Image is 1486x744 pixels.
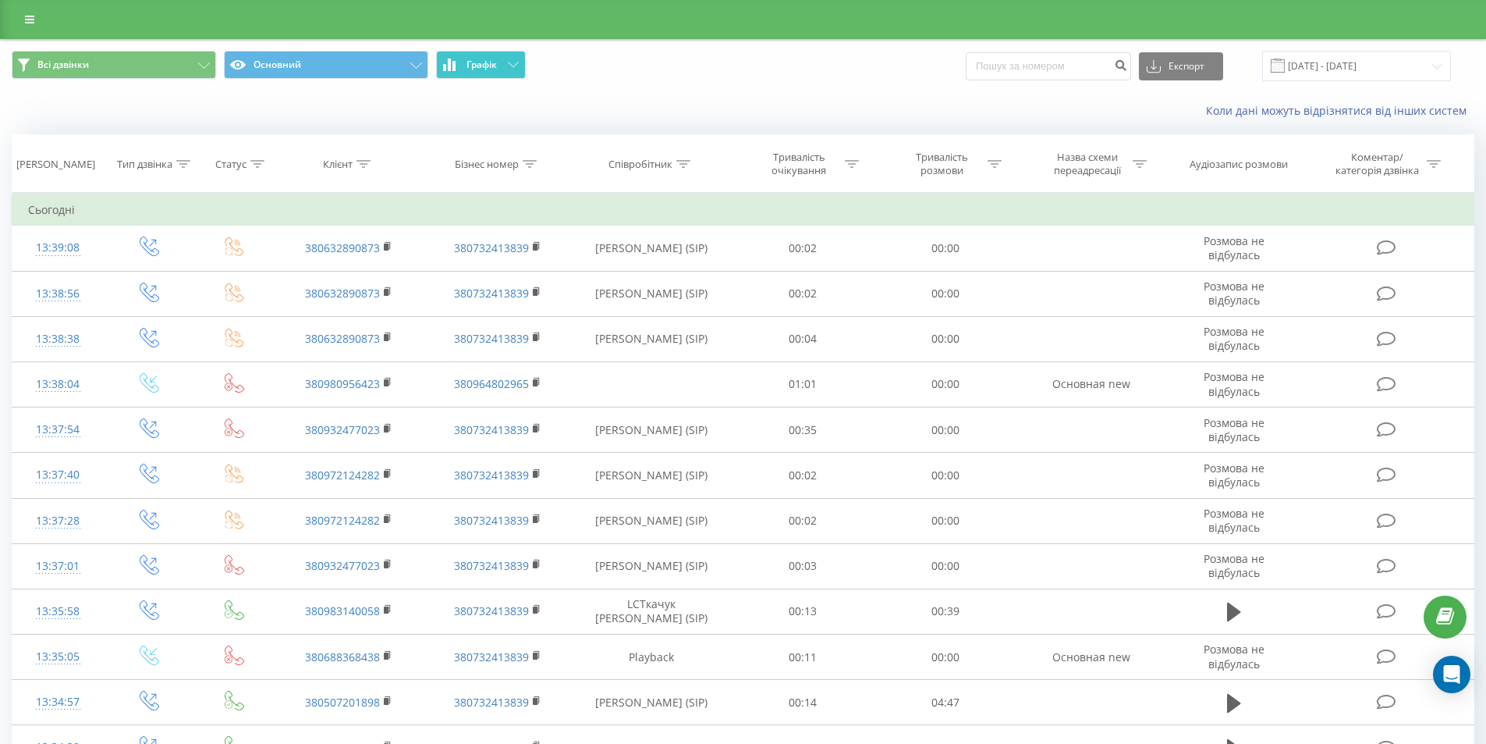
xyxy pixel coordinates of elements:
[305,603,380,618] a: 380983140058
[454,603,529,618] a: 380732413839
[874,543,1017,589] td: 00:00
[37,59,89,71] span: Всі дзвінки
[966,52,1131,80] input: Пошук за номером
[454,376,529,391] a: 380964802965
[12,51,216,79] button: Всі дзвінки
[1332,151,1423,177] div: Коментар/категорія дзвінка
[12,194,1474,226] td: Сьогодні
[454,558,529,573] a: 380732413839
[305,695,380,710] a: 380507201898
[572,271,732,316] td: [PERSON_NAME] (SIP)
[1139,52,1223,80] button: Експорт
[732,271,874,316] td: 00:02
[16,158,95,171] div: [PERSON_NAME]
[572,589,732,634] td: LCТкачук [PERSON_NAME] (SIP)
[454,695,529,710] a: 380732413839
[1204,324,1264,353] span: Розмова не відбулась
[28,506,88,536] div: 13:37:28
[874,453,1017,498] td: 00:00
[305,376,380,391] a: 380980956423
[28,233,88,263] div: 13:39:08
[572,498,732,543] td: [PERSON_NAME] (SIP)
[454,422,529,437] a: 380732413839
[215,158,246,171] div: Статус
[732,408,874,453] td: 00:35
[305,650,380,664] a: 380688368438
[874,408,1017,453] td: 00:00
[732,635,874,680] td: 00:11
[1016,361,1165,407] td: Основная new
[1204,461,1264,489] span: Розмова не відбулась
[454,240,529,255] a: 380732413839
[305,422,380,437] a: 380932477023
[454,331,529,346] a: 380732413839
[323,158,353,171] div: Клієнт
[28,460,88,490] div: 13:37:40
[454,286,529,301] a: 380732413839
[732,361,874,407] td: 01:01
[572,543,732,589] td: [PERSON_NAME] (SIP)
[455,158,519,171] div: Бізнес номер
[732,498,874,543] td: 00:02
[305,240,380,255] a: 380632890873
[1016,635,1165,680] td: Основная new
[732,226,874,271] td: 00:02
[874,680,1017,725] td: 04:47
[572,226,732,271] td: [PERSON_NAME] (SIP)
[572,680,732,725] td: [PERSON_NAME] (SIP)
[305,286,380,301] a: 380632890873
[732,680,874,725] td: 00:14
[572,453,732,498] td: [PERSON_NAME] (SIP)
[28,369,88,400] div: 13:38:04
[608,158,672,171] div: Співробітник
[572,635,732,680] td: Playback
[305,513,380,528] a: 380972124282
[28,415,88,445] div: 13:37:54
[28,324,88,354] div: 13:38:38
[466,59,497,70] span: Графік
[732,589,874,634] td: 00:13
[732,316,874,361] td: 00:04
[874,361,1017,407] td: 00:00
[224,51,428,79] button: Основний
[454,650,529,664] a: 380732413839
[874,635,1017,680] td: 00:00
[305,558,380,573] a: 380932477023
[454,468,529,482] a: 380732413839
[1206,103,1474,118] a: Коли дані можуть відрізнятися вiд інших систем
[732,453,874,498] td: 00:02
[28,551,88,582] div: 13:37:01
[1204,551,1264,580] span: Розмова не відбулась
[436,51,526,79] button: Графік
[900,151,984,177] div: Тривалість розмови
[757,151,841,177] div: Тривалість очікування
[454,513,529,528] a: 380732413839
[305,331,380,346] a: 380632890873
[305,468,380,482] a: 380972124282
[1045,151,1129,177] div: Назва схеми переадресації
[874,271,1017,316] td: 00:00
[28,642,88,672] div: 13:35:05
[572,408,732,453] td: [PERSON_NAME] (SIP)
[874,226,1017,271] td: 00:00
[1204,415,1264,444] span: Розмова не відбулась
[572,316,732,361] td: [PERSON_NAME] (SIP)
[1204,506,1264,535] span: Розмова не відбулась
[1433,656,1470,693] div: Open Intercom Messenger
[1204,642,1264,671] span: Розмова не відбулась
[28,687,88,717] div: 13:34:57
[874,316,1017,361] td: 00:00
[874,589,1017,634] td: 00:39
[1204,233,1264,262] span: Розмова не відбулась
[28,596,88,627] div: 13:35:58
[1204,279,1264,308] span: Розмова не відбулась
[117,158,172,171] div: Тип дзвінка
[732,543,874,589] td: 00:03
[28,279,88,309] div: 13:38:56
[1204,369,1264,398] span: Розмова не відбулась
[1190,158,1288,171] div: Аудіозапис розмови
[874,498,1017,543] td: 00:00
